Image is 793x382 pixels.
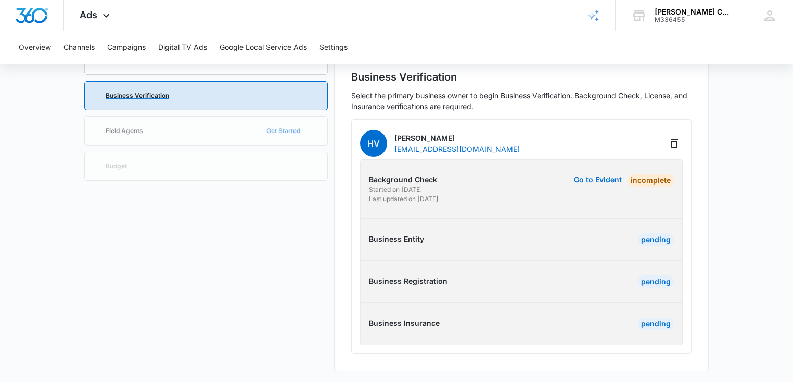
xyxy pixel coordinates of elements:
[107,31,146,64] button: Campaigns
[319,31,348,64] button: Settings
[574,176,622,183] button: Go to Evident
[80,9,97,20] span: Ads
[638,233,674,246] div: Pending
[655,8,731,16] div: account name
[19,31,51,64] button: Overview
[369,275,518,286] p: Business Registration
[666,135,683,152] button: Delete
[394,133,520,143] p: [PERSON_NAME]
[369,174,518,185] p: Background Check
[655,16,731,23] div: account id
[369,233,518,244] p: Business Entity
[220,31,307,64] button: Google Local Service Ads
[351,90,692,112] p: Select the primary business owner to begin Business Verification. Background Check, License, and ...
[369,185,518,194] p: Started on [DATE]
[638,275,674,288] div: Pending
[369,194,518,204] p: Last updated on [DATE]
[360,130,387,157] span: HV
[84,81,328,110] a: Business Verification
[158,31,207,64] button: Digital TV Ads
[351,69,692,85] h2: Business Verification
[394,143,520,154] p: [EMAIL_ADDRESS][DOMAIN_NAME]
[63,31,95,64] button: Channels
[628,174,674,187] div: Incomplete
[369,318,518,328] p: Business Insurance
[638,318,674,330] div: Pending
[106,93,169,99] p: Business Verification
